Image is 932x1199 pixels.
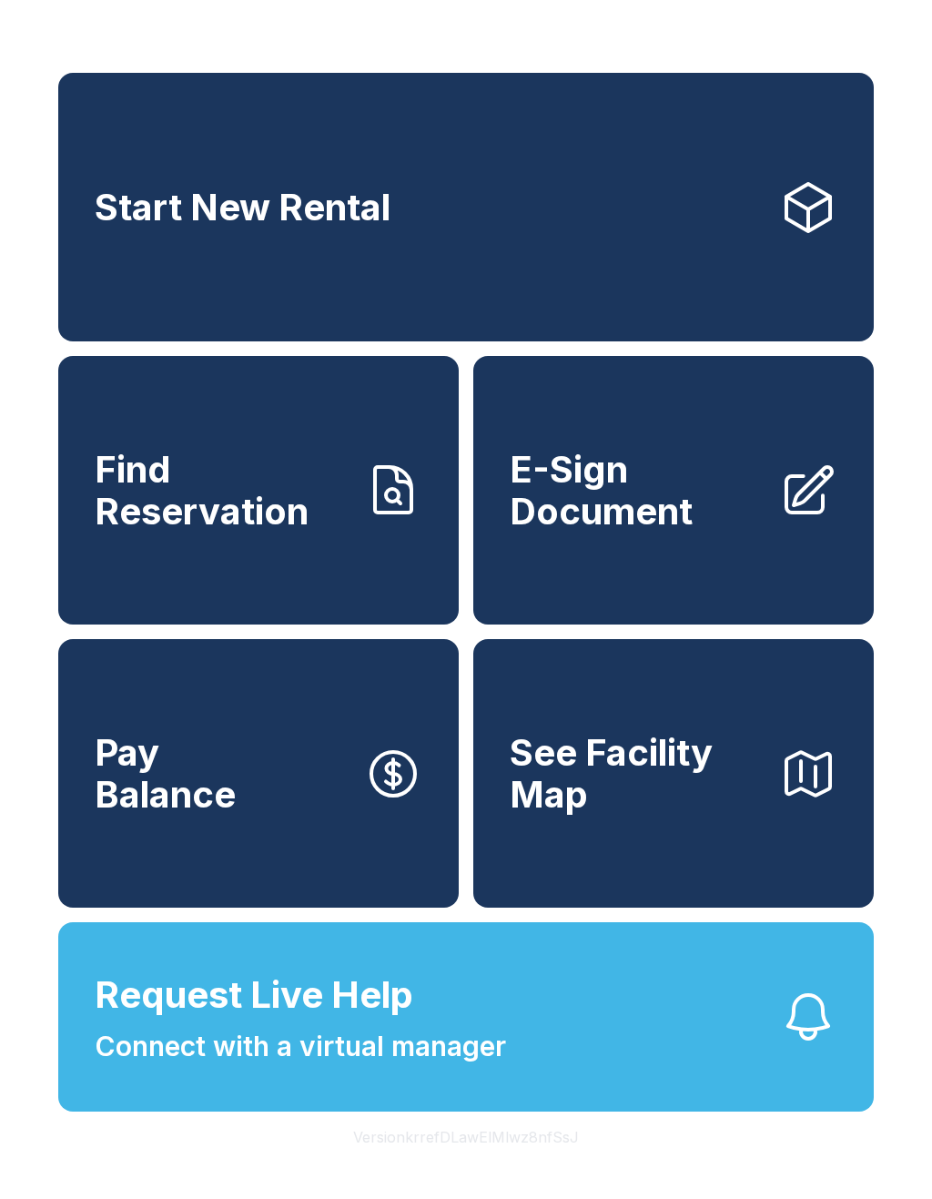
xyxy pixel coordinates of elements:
[339,1112,593,1163] button: VersionkrrefDLawElMlwz8nfSsJ
[95,732,236,815] span: Pay Balance
[95,449,349,532] span: Find Reservation
[95,1026,506,1067] span: Connect with a virtual manager
[95,187,390,229] span: Start New Rental
[510,449,765,532] span: E-Sign Document
[473,356,874,625] a: E-Sign Document
[473,639,874,908] button: See Facility Map
[58,922,874,1112] button: Request Live HelpConnect with a virtual manager
[510,732,765,815] span: See Facility Map
[58,639,459,908] button: PayBalance
[58,356,459,625] a: Find Reservation
[58,73,874,341] a: Start New Rental
[95,968,413,1022] span: Request Live Help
